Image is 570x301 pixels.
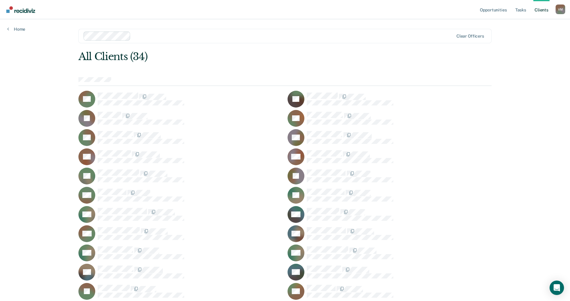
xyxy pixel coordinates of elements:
div: Open Intercom Messenger [550,281,564,295]
div: All Clients (34) [78,50,409,63]
div: V M [556,5,565,14]
button: Profile dropdown button [556,5,565,14]
a: Home [7,26,25,32]
div: Clear officers [456,34,484,39]
img: Recidiviz [6,6,35,13]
